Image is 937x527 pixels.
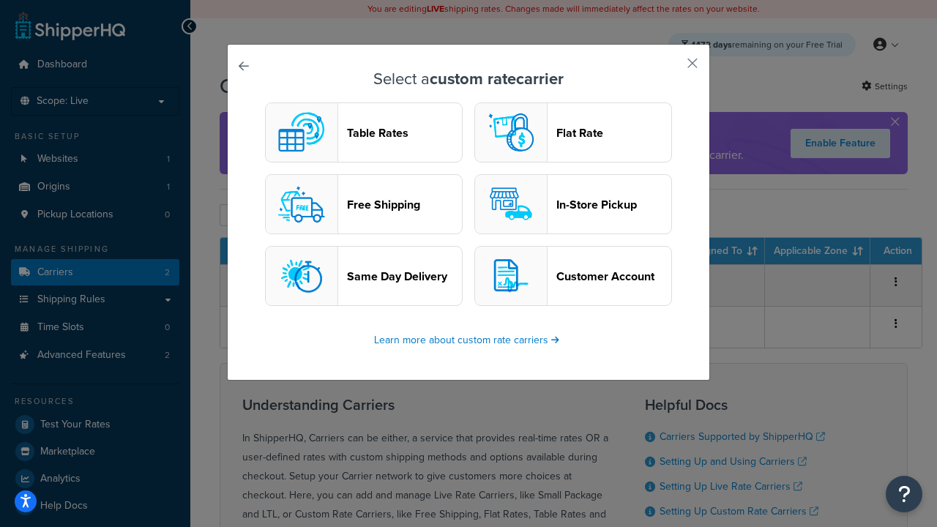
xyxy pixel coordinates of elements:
[482,175,540,233] img: pickup logo
[482,103,540,162] img: flat logo
[347,126,462,140] header: Table Rates
[265,102,463,162] button: custom logoTable Rates
[474,246,672,306] button: customerAccount logoCustomer Account
[556,126,671,140] header: Flat Rate
[430,67,564,91] strong: custom rate carrier
[272,175,331,233] img: free logo
[347,269,462,283] header: Same Day Delivery
[886,476,922,512] button: Open Resource Center
[474,174,672,234] button: pickup logoIn-Store Pickup
[556,198,671,212] header: In-Store Pickup
[347,198,462,212] header: Free Shipping
[272,103,331,162] img: custom logo
[474,102,672,162] button: flat logoFlat Rate
[265,246,463,306] button: sameday logoSame Day Delivery
[556,269,671,283] header: Customer Account
[272,247,331,305] img: sameday logo
[265,174,463,234] button: free logoFree Shipping
[482,247,540,305] img: customerAccount logo
[374,332,563,348] a: Learn more about custom rate carriers
[264,70,673,88] h3: Select a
